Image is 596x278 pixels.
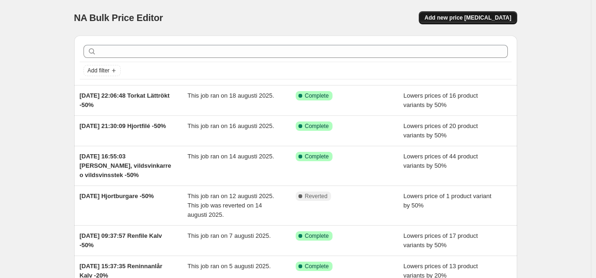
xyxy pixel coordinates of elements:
span: Lowers prices of 17 product variants by 50% [403,232,478,249]
span: This job ran on 14 augusti 2025. [187,153,274,160]
span: Add new price [MEDICAL_DATA] [424,14,511,21]
span: [DATE] 09:37:57 Renfile Kalv -50% [80,232,162,249]
span: Lowers prices of 16 product variants by 50% [403,92,478,108]
span: Lowers prices of 44 product variants by 50% [403,153,478,169]
span: [DATE] 22:06:48 Torkat Lättrökt -50% [80,92,170,108]
span: [DATE] Hjortburgare -50% [80,192,154,200]
span: Reverted [305,192,328,200]
span: Complete [305,153,329,160]
span: This job ran on 5 augusti 2025. [187,263,271,270]
button: Add filter [83,65,121,76]
span: This job ran on 12 augusti 2025. This job was reverted on 14 augusti 2025. [187,192,274,218]
span: Lowers prices of 20 product variants by 50% [403,122,478,139]
span: Complete [305,92,329,100]
span: Complete [305,122,329,130]
span: This job ran on 18 augusti 2025. [187,92,274,99]
span: NA Bulk Price Editor [74,13,163,23]
button: Add new price [MEDICAL_DATA] [419,11,517,24]
span: This job ran on 16 augusti 2025. [187,122,274,129]
span: [DATE] 21:30:09 Hjortfilé -50% [80,122,166,129]
span: This job ran on 7 augusti 2025. [187,232,271,239]
span: Lowers price of 1 product variant by 50% [403,192,492,209]
span: Add filter [88,67,110,74]
span: [DATE] 16:55:03 [PERSON_NAME], vildsvinkarre o vildsvinsstek -50% [80,153,172,178]
span: Complete [305,232,329,240]
span: Complete [305,263,329,270]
